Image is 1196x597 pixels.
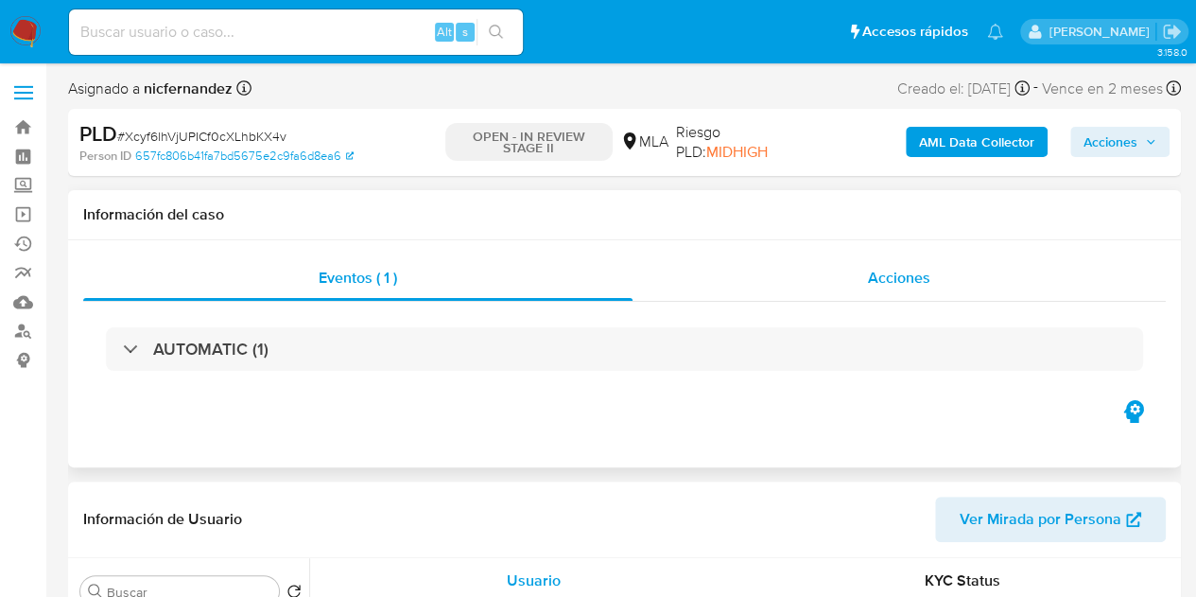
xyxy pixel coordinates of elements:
button: search-icon [477,19,515,45]
a: Salir [1162,22,1182,42]
a: Notificaciones [987,24,1003,40]
span: Riesgo PLD: [676,122,804,163]
h1: Información de Usuario [83,510,242,529]
a: 657fc806b41fa7bd5675e2c9fa6d8ea6 [135,148,354,165]
div: AUTOMATIC (1) [106,327,1143,371]
span: Acciones [868,267,930,289]
span: Alt [437,23,452,41]
b: AML Data Collector [919,127,1034,157]
span: Usuario [507,570,561,591]
span: MIDHIGH [706,141,768,163]
button: Acciones [1070,127,1170,157]
b: PLD [79,118,117,149]
span: Asignado a [68,79,233,99]
button: Ver Mirada por Persona [935,497,1166,542]
span: s [462,23,468,41]
span: Vence en 2 meses [1042,79,1163,99]
span: KYC Status [925,570,1000,591]
span: # Xcyf6lhVjUPICf0cXLhbKX4v [117,127,286,146]
span: Accesos rápidos [862,22,968,42]
span: Ver Mirada por Persona [960,497,1121,542]
h3: AUTOMATIC (1) [153,339,269,360]
div: Creado el: [DATE] [897,76,1030,101]
div: MLA [620,132,668,152]
b: nicfernandez [140,78,233,99]
span: Acciones [1083,127,1137,157]
p: OPEN - IN REVIEW STAGE II [445,123,613,161]
h1: Información del caso [83,205,1166,224]
span: Eventos ( 1 ) [319,267,397,289]
button: AML Data Collector [906,127,1048,157]
span: - [1033,76,1038,101]
input: Buscar usuario o caso... [69,20,523,44]
b: Person ID [79,148,131,165]
p: nicolas.fernandezallen@mercadolibre.com [1049,23,1155,41]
